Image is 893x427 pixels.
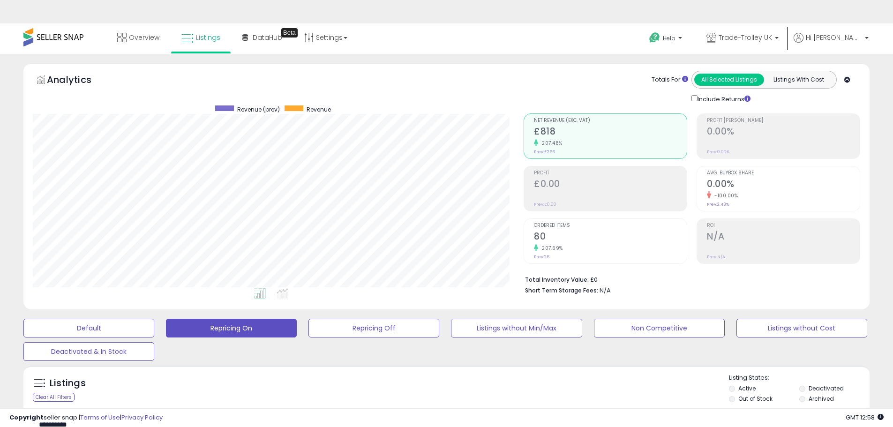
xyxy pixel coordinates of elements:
b: Total Inventory Value: [525,276,589,284]
span: Hi [PERSON_NAME] [806,33,862,42]
span: Overview [129,33,159,42]
label: Active [738,384,756,392]
small: Prev: 2.43% [707,202,729,207]
span: Net Revenue (Exc. VAT) [534,118,687,123]
a: Hi [PERSON_NAME] [794,33,869,54]
a: Privacy Policy [121,413,163,422]
h5: Listings [50,377,86,390]
a: Listings [174,23,227,52]
button: Listings With Cost [764,74,833,86]
a: Trade-Trolley UK [699,23,786,54]
a: DataHub [235,23,289,52]
span: Revenue [307,105,331,113]
label: Archived [809,395,834,403]
small: -100.00% [711,192,738,199]
h5: Analytics [47,73,110,89]
a: Overview [110,23,166,52]
span: ROI [707,223,860,228]
button: Repricing Off [308,319,439,337]
a: Settings [297,23,354,52]
span: Ordered Items [534,223,687,228]
small: Prev: N/A [707,254,725,260]
i: Get Help [649,32,660,44]
small: Prev: £0.00 [534,202,556,207]
div: Tooltip anchor [281,28,298,37]
a: Help [642,25,691,54]
span: Profit [PERSON_NAME] [707,118,860,123]
p: Listing States: [729,374,870,382]
h2: 80 [534,231,687,244]
small: 207.69% [538,245,563,252]
b: Short Term Storage Fees: [525,286,598,294]
small: 207.48% [538,140,563,147]
button: Deactivated & In Stock [23,342,154,361]
h2: N/A [707,231,860,244]
button: Repricing On [166,319,297,337]
button: Default [23,319,154,337]
span: DataHub [253,33,282,42]
strong: Copyright [9,413,44,422]
button: All Selected Listings [694,74,764,86]
button: Listings without Cost [736,319,867,337]
h2: £818 [534,126,687,139]
div: Totals For [652,75,688,84]
h2: 0.00% [707,179,860,191]
div: Clear All Filters [33,393,75,402]
span: Profit [534,171,687,176]
span: Trade-Trolley UK [719,33,772,42]
a: Terms of Use [80,413,120,422]
span: Help [663,34,675,42]
span: Listings [196,33,220,42]
h2: 0.00% [707,126,860,139]
h2: £0.00 [534,179,687,191]
small: Prev: £266 [534,149,555,155]
li: £0 [525,273,853,285]
span: N/A [600,286,611,295]
small: Prev: 26 [534,254,549,260]
label: Out of Stock [738,395,773,403]
div: seller snap | | [9,413,163,422]
button: Non Competitive [594,319,725,337]
span: Revenue (prev) [237,105,280,113]
span: 2025-10-10 12:58 GMT [846,413,884,422]
span: Avg. Buybox Share [707,171,860,176]
small: Prev: 0.00% [707,149,729,155]
button: Listings without Min/Max [451,319,582,337]
div: Include Returns [684,93,762,104]
label: Deactivated [809,384,844,392]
